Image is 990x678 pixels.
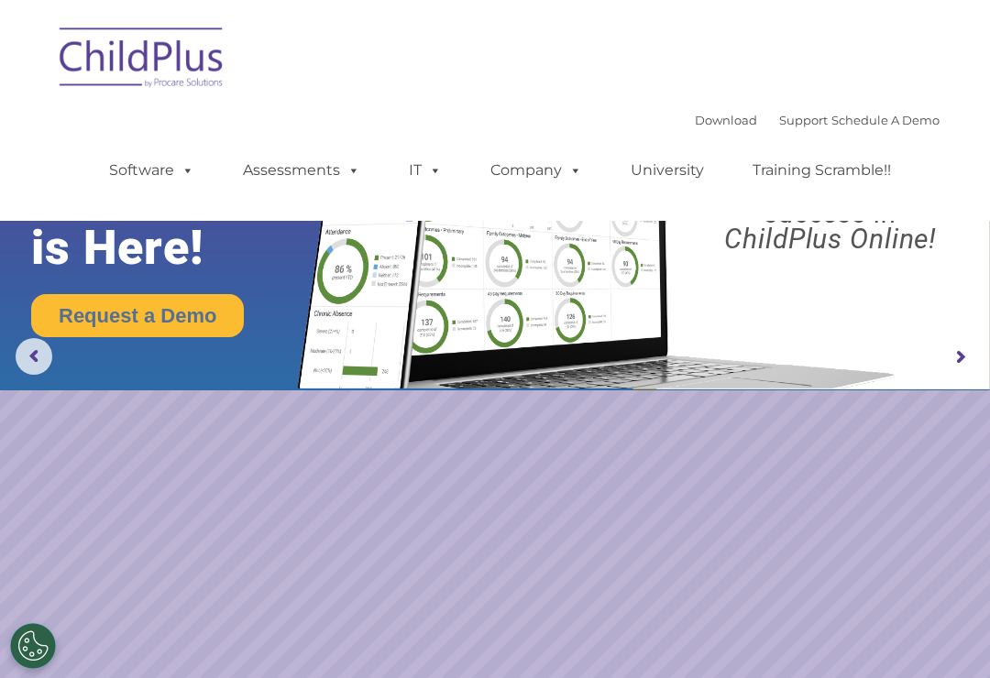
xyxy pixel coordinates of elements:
a: Download [695,113,757,127]
a: University [612,152,722,189]
rs-layer: The Future of ChildPlus is Here! [31,113,347,275]
a: Request a Demo [31,294,244,337]
a: Assessments [225,152,379,189]
button: Cookies Settings [10,623,56,669]
font: | [695,113,940,127]
a: IT [390,152,460,189]
a: Training Scramble!! [734,152,909,189]
a: Company [472,152,600,189]
a: Support [779,113,828,127]
a: Software [91,152,213,189]
rs-layer: Boost your productivity and streamline your success in ChildPlus Online! [684,124,978,252]
img: ChildPlus by Procare Solutions [50,15,234,106]
a: Schedule A Demo [831,113,940,127]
